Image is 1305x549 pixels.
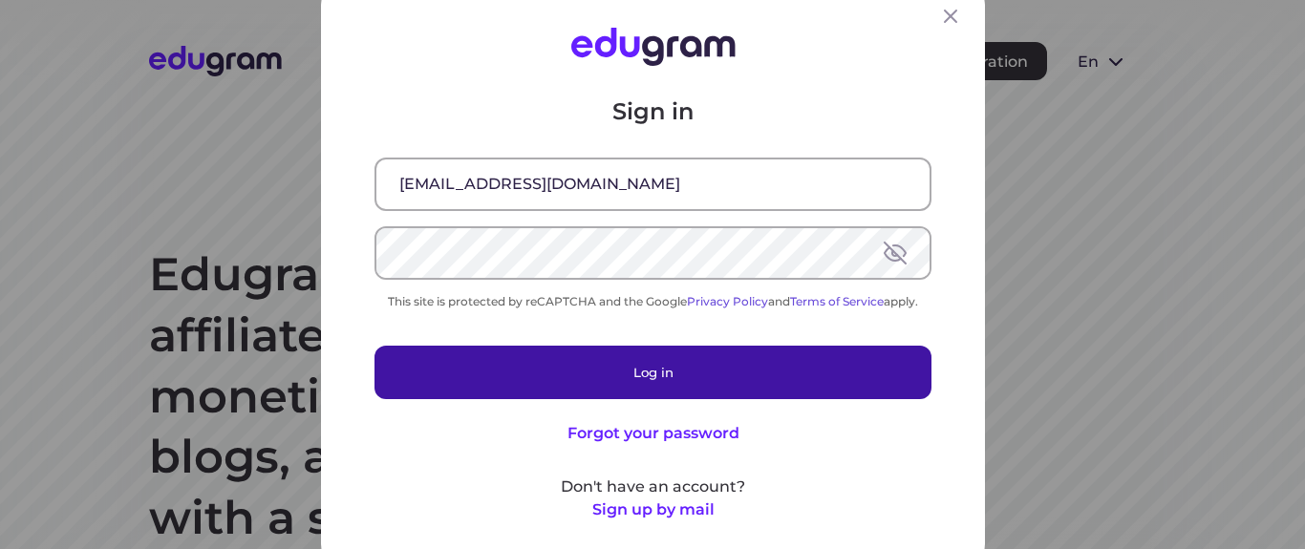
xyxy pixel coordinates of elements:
[374,475,931,498] p: Don't have an account?
[687,294,768,308] a: Privacy Policy
[790,294,884,308] a: Terms of Service
[376,159,930,209] input: Email
[567,422,738,445] button: Forgot your password
[570,28,735,66] img: Edugram Logo
[374,294,931,308] div: This site is protected by reCAPTCHA and the Google and apply.
[591,498,714,521] button: Sign up by mail
[374,346,931,399] button: Log in
[374,96,931,127] p: Sign in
